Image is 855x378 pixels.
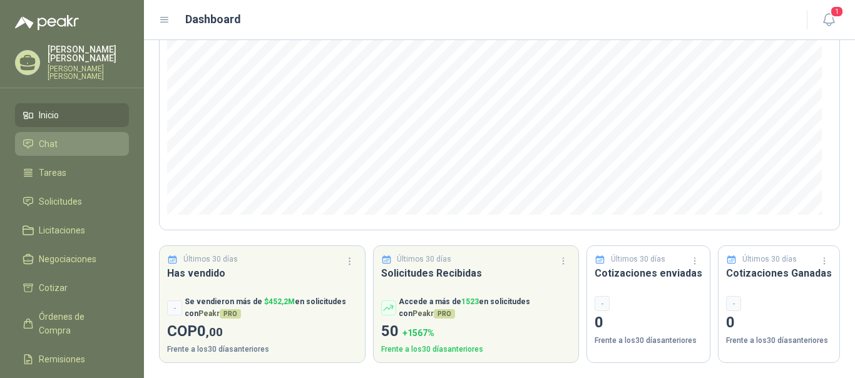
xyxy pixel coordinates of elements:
span: Peakr [198,309,241,318]
a: Cotizar [15,276,129,300]
span: 1 [830,6,844,18]
div: - [595,296,610,311]
p: 50 [381,320,571,344]
span: Órdenes de Compra [39,310,117,337]
p: Últimos 30 días [742,253,797,265]
p: Frente a los 30 días anteriores [726,335,832,347]
span: PRO [220,309,241,319]
span: Tareas [39,166,66,180]
h1: Dashboard [185,11,241,28]
span: Cotizar [39,281,68,295]
p: 0 [726,311,832,335]
a: Negociaciones [15,247,129,271]
h3: Has vendido [167,265,357,281]
span: Licitaciones [39,223,85,237]
a: Solicitudes [15,190,129,213]
a: Chat [15,132,129,156]
p: Se vendieron más de en solicitudes con [185,296,357,320]
span: Inicio [39,108,59,122]
span: 0 [197,322,223,340]
a: Órdenes de Compra [15,305,129,342]
h3: Solicitudes Recibidas [381,265,571,281]
span: Peakr [412,309,455,318]
span: Solicitudes [39,195,82,208]
h3: Cotizaciones enviadas [595,265,702,281]
img: Logo peakr [15,15,79,30]
span: Chat [39,137,58,151]
p: Últimos 30 días [611,253,665,265]
span: $ 452,2M [264,297,295,306]
span: ,00 [206,325,223,339]
h3: Cotizaciones Ganadas [726,265,832,281]
span: + 1567 % [402,328,434,338]
p: Últimos 30 días [183,253,238,265]
p: 0 [595,311,702,335]
p: COP [167,320,357,344]
a: Remisiones [15,347,129,371]
span: PRO [434,309,455,319]
p: Accede a más de en solicitudes con [399,296,571,320]
p: [PERSON_NAME] [PERSON_NAME] [48,45,129,63]
p: Frente a los 30 días anteriores [595,335,702,347]
p: Últimos 30 días [397,253,451,265]
a: Licitaciones [15,218,129,242]
div: - [726,296,741,311]
div: - [167,300,182,315]
span: Negociaciones [39,252,96,266]
span: 1523 [461,297,479,306]
button: 1 [817,9,840,31]
p: Frente a los 30 días anteriores [381,344,571,355]
p: [PERSON_NAME] [PERSON_NAME] [48,65,129,80]
p: Frente a los 30 días anteriores [167,344,357,355]
span: Remisiones [39,352,85,366]
a: Tareas [15,161,129,185]
a: Inicio [15,103,129,127]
